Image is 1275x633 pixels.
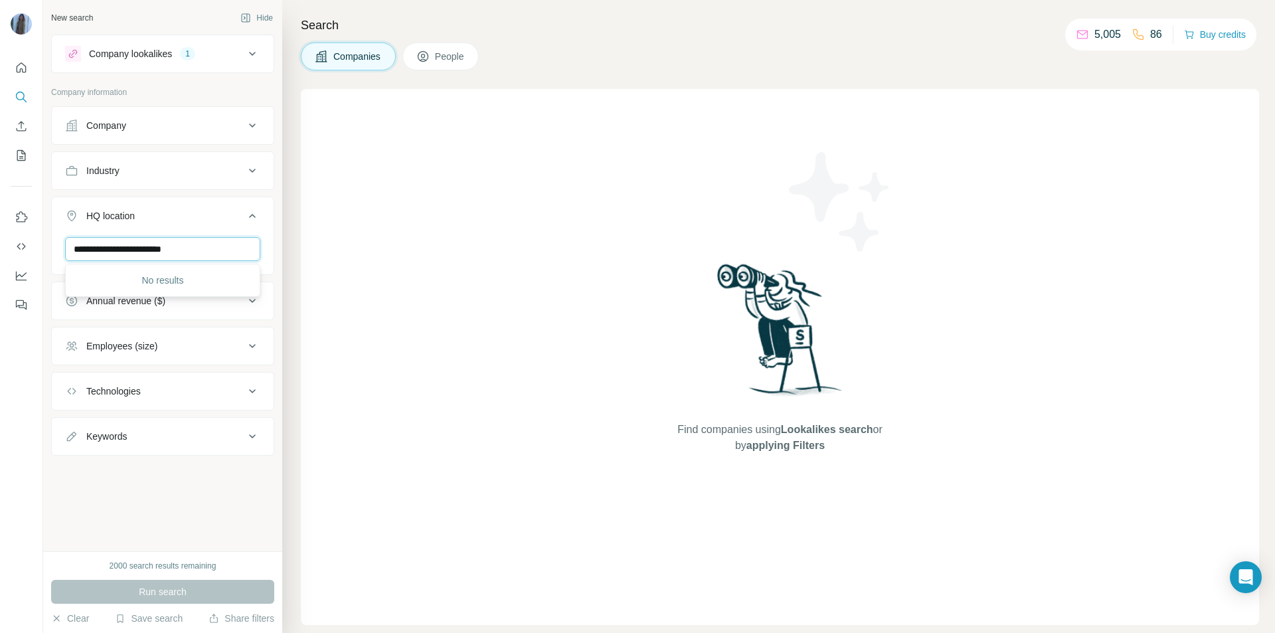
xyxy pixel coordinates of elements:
[68,267,257,294] div: No results
[110,560,216,572] div: 2000 search results remaining
[86,294,165,308] div: Annual revenue ($)
[52,330,274,362] button: Employees (size)
[209,612,274,625] button: Share filters
[86,119,126,132] div: Company
[1184,25,1246,44] button: Buy credits
[11,205,32,229] button: Use Surfe on LinkedIn
[1094,27,1121,43] p: 5,005
[115,612,183,625] button: Save search
[1230,561,1262,593] div: Open Intercom Messenger
[52,200,274,237] button: HQ location
[89,47,172,60] div: Company lookalikes
[435,50,466,63] span: People
[51,612,89,625] button: Clear
[86,164,120,177] div: Industry
[333,50,382,63] span: Companies
[86,339,157,353] div: Employees (size)
[52,38,274,70] button: Company lookalikes1
[11,293,32,317] button: Feedback
[52,285,274,317] button: Annual revenue ($)
[86,385,141,398] div: Technologies
[301,16,1259,35] h4: Search
[781,424,873,435] span: Lookalikes search
[11,114,32,138] button: Enrich CSV
[780,142,900,262] img: Surfe Illustration - Stars
[11,56,32,80] button: Quick start
[11,85,32,109] button: Search
[51,12,93,24] div: New search
[51,86,274,98] p: Company information
[180,48,195,60] div: 1
[11,13,32,35] img: Avatar
[1150,27,1162,43] p: 86
[52,155,274,187] button: Industry
[746,440,825,451] span: applying Filters
[11,143,32,167] button: My lists
[673,422,886,454] span: Find companies using or by
[231,8,282,28] button: Hide
[86,430,127,443] div: Keywords
[52,420,274,452] button: Keywords
[11,264,32,288] button: Dashboard
[52,110,274,141] button: Company
[711,260,849,408] img: Surfe Illustration - Woman searching with binoculars
[11,234,32,258] button: Use Surfe API
[52,375,274,407] button: Technologies
[86,209,135,223] div: HQ location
